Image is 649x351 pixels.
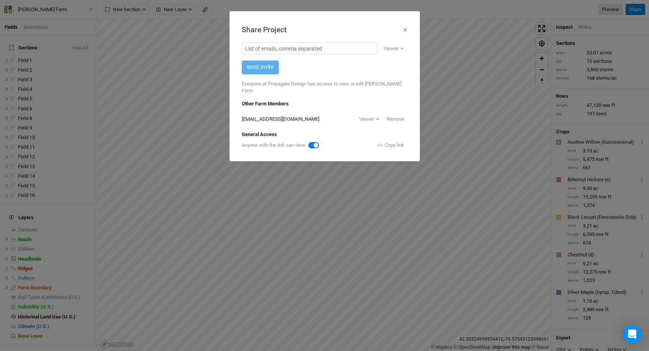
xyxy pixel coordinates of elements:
label: Anyone with the link can view [242,142,305,149]
button: × [403,23,408,36]
button: Viewer [380,43,408,54]
input: List of emails, comma separated [242,43,377,54]
div: Open Intercom Messenger [623,325,641,343]
div: Copy link [377,141,404,149]
div: Share Project [242,25,286,35]
div: Other Farm Members [242,100,408,107]
button: Viewer [356,113,383,125]
div: Everyone at Propagate Design has access to view or edit [PERSON_NAME] Farm [242,74,408,100]
button: Copy link [374,141,408,149]
div: [EMAIL_ADDRESS][DOMAIN_NAME] [242,116,319,123]
button: Send Invite [242,61,279,74]
div: General Access [242,131,408,138]
div: Viewer [359,115,374,123]
button: Remove [383,113,408,125]
div: Viewer [384,45,399,52]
